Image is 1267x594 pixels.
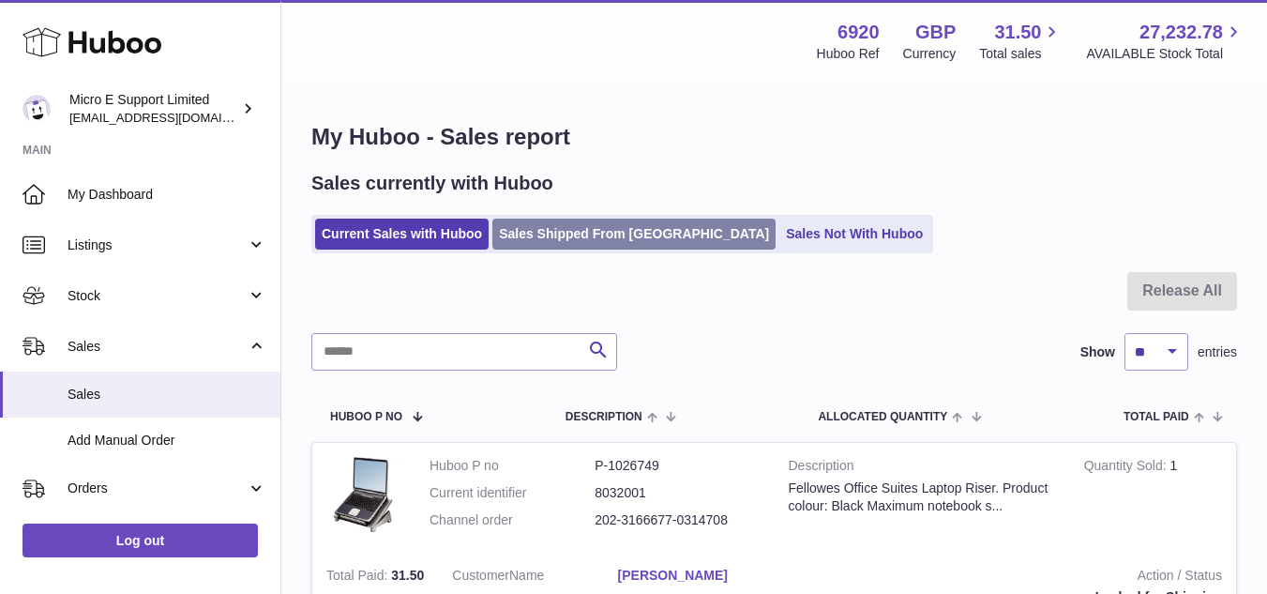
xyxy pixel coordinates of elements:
[1070,443,1236,553] td: 1
[430,511,595,529] dt: Channel order
[994,20,1041,45] span: 31.50
[330,411,402,423] span: Huboo P no
[1124,411,1189,423] span: Total paid
[492,219,776,250] a: Sales Shipped From [GEOGRAPHIC_DATA]
[68,480,247,497] span: Orders
[618,567,783,585] a: [PERSON_NAME]
[452,567,617,589] dt: Name
[326,457,401,532] img: $_57.JPG
[68,186,266,204] span: My Dashboard
[595,511,760,529] dd: 202-3166677-0314708
[566,411,642,423] span: Description
[595,457,760,475] dd: P-1026749
[326,568,391,587] strong: Total Paid
[837,20,880,45] strong: 6920
[1080,343,1115,361] label: Show
[1139,20,1223,45] span: 27,232.78
[595,484,760,502] dd: 8032001
[23,524,258,557] a: Log out
[789,457,1056,480] strong: Description
[311,171,553,196] h2: Sales currently with Huboo
[817,45,880,63] div: Huboo Ref
[818,411,947,423] span: ALLOCATED Quantity
[68,287,247,305] span: Stock
[311,122,1237,152] h1: My Huboo - Sales report
[452,568,509,583] span: Customer
[1086,45,1244,63] span: AVAILABLE Stock Total
[779,219,929,250] a: Sales Not With Huboo
[789,480,1056,515] div: Fellowes Office Suites Laptop Riser. Product colour: Black Maximum notebook s...
[1084,458,1170,478] strong: Quantity Sold
[69,91,238,127] div: Micro E Support Limited
[69,110,276,125] span: [EMAIL_ADDRESS][DOMAIN_NAME]
[391,568,424,583] span: 31.50
[68,236,247,254] span: Listings
[1198,343,1237,361] span: entries
[68,432,266,449] span: Add Manual Order
[915,20,956,45] strong: GBP
[68,338,247,356] span: Sales
[979,45,1063,63] span: Total sales
[430,484,595,502] dt: Current identifier
[811,567,1222,589] strong: Action / Status
[903,45,957,63] div: Currency
[68,386,266,404] span: Sales
[430,457,595,475] dt: Huboo P no
[315,219,489,250] a: Current Sales with Huboo
[23,95,51,123] img: contact@micropcsupport.com
[979,20,1063,63] a: 31.50 Total sales
[1086,20,1244,63] a: 27,232.78 AVAILABLE Stock Total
